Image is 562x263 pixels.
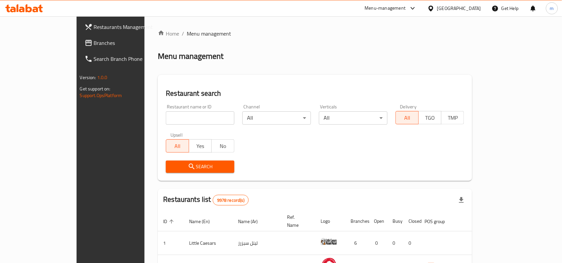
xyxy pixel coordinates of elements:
[166,111,234,125] input: Search for restaurant name or ID..
[158,231,184,255] td: 1
[444,113,461,123] span: TMP
[287,213,307,229] span: Ref. Name
[182,30,184,38] li: /
[163,217,176,225] span: ID
[166,161,234,173] button: Search
[79,51,170,67] a: Search Branch Phone
[441,111,464,124] button: TMP
[192,141,209,151] span: Yes
[158,30,472,38] nav: breadcrumb
[79,35,170,51] a: Branches
[79,19,170,35] a: Restaurants Management
[80,91,122,100] a: Support.OpsPlatform
[424,217,453,225] span: POS group
[80,73,96,82] span: Version:
[399,113,416,123] span: All
[369,231,387,255] td: 0
[387,211,403,231] th: Busy
[242,111,311,125] div: All
[387,231,403,255] td: 0
[166,88,464,98] h2: Restaurant search
[158,51,223,62] h2: Menu management
[189,139,212,153] button: Yes
[213,197,248,203] span: 9978 record(s)
[97,73,108,82] span: 1.0.0
[437,5,481,12] div: [GEOGRAPHIC_DATA]
[170,133,183,137] label: Upsell
[187,30,231,38] span: Menu management
[233,231,282,255] td: ليتل سيزرز
[163,195,249,205] h2: Restaurants list
[403,231,419,255] td: 0
[94,55,165,63] span: Search Branch Phone
[94,23,165,31] span: Restaurants Management
[321,233,337,250] img: Little Caesars
[184,231,233,255] td: Little Caesars
[315,211,345,231] th: Logo
[171,163,229,171] span: Search
[345,211,369,231] th: Branches
[419,111,441,124] button: TGO
[94,39,165,47] span: Branches
[166,139,189,153] button: All
[453,192,469,208] div: Export file
[214,141,232,151] span: No
[169,141,186,151] span: All
[211,139,234,153] button: No
[400,104,417,109] label: Delivery
[365,4,406,12] div: Menu-management
[319,111,388,125] div: All
[396,111,419,124] button: All
[422,113,439,123] span: TGO
[189,217,218,225] span: Name (En)
[345,231,369,255] td: 6
[550,5,554,12] span: m
[213,195,249,205] div: Total records count
[80,84,111,93] span: Get support on:
[403,211,419,231] th: Closed
[369,211,387,231] th: Open
[238,217,266,225] span: Name (Ar)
